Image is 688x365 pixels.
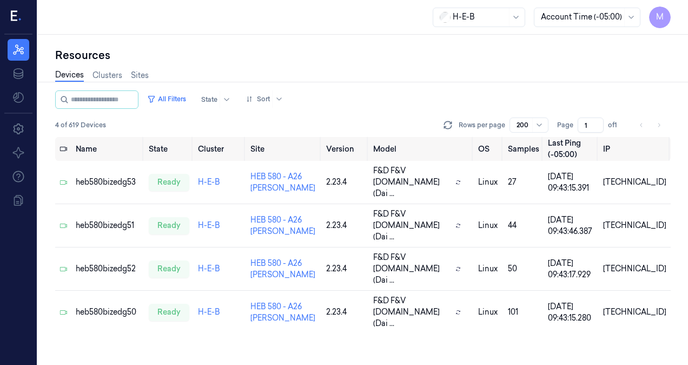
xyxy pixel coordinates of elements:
[194,137,246,161] th: Cluster
[322,137,369,161] th: Version
[634,118,666,133] nav: pagination
[149,304,189,321] div: ready
[373,295,452,329] span: F&D F&V [DOMAIN_NAME] (Dai ...
[508,220,539,231] div: 44
[373,252,452,286] span: F&D F&V [DOMAIN_NAME] (Dai ...
[478,220,499,231] p: linux
[246,137,322,161] th: Site
[474,137,503,161] th: OS
[478,177,499,188] p: linux
[71,137,144,161] th: Name
[548,258,594,281] div: [DATE] 09:43:17.929
[508,177,539,188] div: 27
[326,220,365,231] div: 2.23.4
[144,137,194,161] th: State
[143,90,190,108] button: All Filters
[326,307,365,318] div: 2.23.4
[55,120,106,130] span: 4 of 619 Devices
[55,69,84,82] a: Devices
[250,172,315,193] a: HEB 580 - A26 [PERSON_NAME]
[373,208,452,243] span: F&D F&V [DOMAIN_NAME] (Dai ...
[326,263,365,275] div: 2.23.4
[131,70,149,81] a: Sites
[149,260,189,278] div: ready
[548,214,594,237] div: [DATE] 09:43:46.387
[149,174,189,191] div: ready
[250,302,315,323] a: HEB 580 - A26 [PERSON_NAME]
[92,70,122,81] a: Clusters
[478,307,499,318] p: linux
[603,177,666,188] div: [TECHNICAL_ID]
[76,177,140,188] div: heb580bizedg53
[603,263,666,275] div: [TECHNICAL_ID]
[198,264,220,273] a: H-E-B
[548,301,594,324] div: [DATE] 09:43:15.280
[326,177,365,188] div: 2.23.4
[373,165,452,199] span: F&D F&V [DOMAIN_NAME] (Dai ...
[198,177,220,187] a: H-E-B
[548,171,594,194] div: [DATE] 09:43:15.391
[649,6,671,28] button: M
[149,217,189,234] div: ready
[544,137,599,161] th: Last Ping (-05:00)
[250,258,315,279] a: HEB 580 - A26 [PERSON_NAME]
[603,220,666,231] div: [TECHNICAL_ID]
[459,120,505,130] p: Rows per page
[478,263,499,275] p: linux
[198,220,220,230] a: H-E-B
[369,137,474,161] th: Model
[76,263,140,275] div: heb580bizedg52
[508,263,539,275] div: 50
[557,120,573,130] span: Page
[250,215,315,236] a: HEB 580 - A26 [PERSON_NAME]
[508,307,539,318] div: 101
[55,48,671,63] div: Resources
[599,137,671,161] th: IP
[603,307,666,318] div: [TECHNICAL_ID]
[76,307,140,318] div: heb580bizedg50
[608,120,625,130] span: of 1
[504,137,544,161] th: Samples
[76,220,140,231] div: heb580bizedg51
[198,307,220,317] a: H-E-B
